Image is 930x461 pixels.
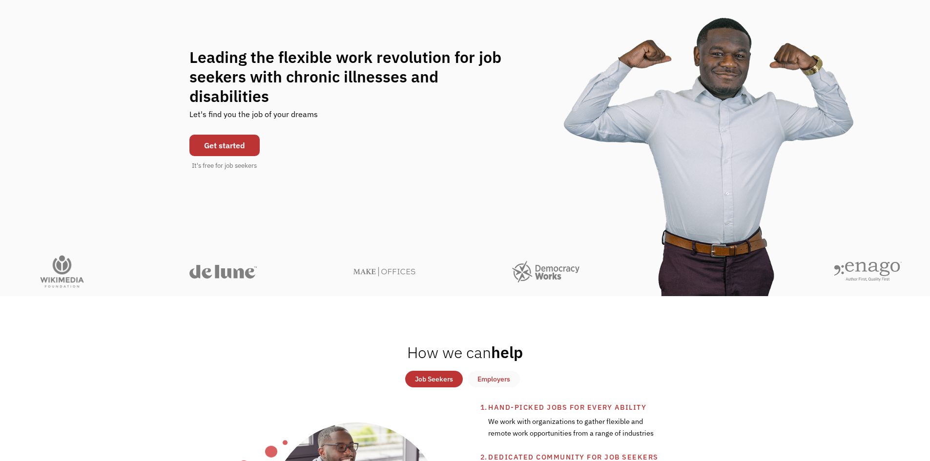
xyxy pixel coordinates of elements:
[407,342,523,362] h2: help
[192,161,257,171] div: It's free for job seekers
[488,413,665,451] div: We work with organizations to gather flexible and remote work opportunities from a range of indus...
[477,373,510,385] div: Employers
[189,135,260,156] a: Get started
[189,47,520,106] h1: Leading the flexible work revolution for job seekers with chronic illnesses and disabilities
[488,401,741,413] div: Hand-picked jobs for every ability
[415,373,453,385] div: Job Seekers
[407,342,491,362] span: How we can
[189,106,318,130] div: Let's find you the job of your dreams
